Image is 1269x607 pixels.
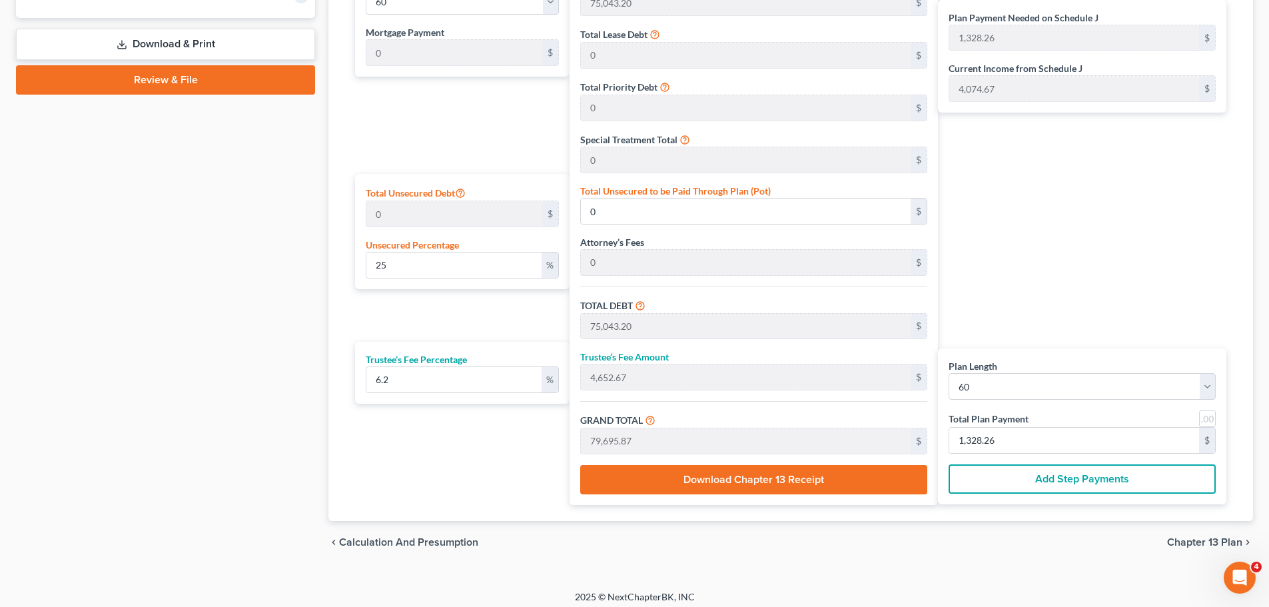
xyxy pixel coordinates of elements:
[949,62,1082,76] label: Current Income from Schedule J
[580,184,771,198] label: Total Unsecured to be Paid Through Plan (Pot)
[366,185,466,201] label: Total Unsecured Debt
[328,537,339,548] i: chevron_left
[1167,537,1253,548] button: Chapter 13 Plan chevron_right
[581,314,911,339] input: 0.00
[542,201,558,227] div: $
[949,77,1199,102] input: 0.00
[911,250,927,275] div: $
[949,359,997,373] label: Plan Length
[581,147,911,173] input: 0.00
[16,65,315,95] a: Review & File
[1224,562,1256,594] iframe: Intercom live chat
[580,465,927,494] button: Download Chapter 13 Receipt
[366,201,542,227] input: 0.00
[1167,537,1242,548] span: Chapter 13 Plan
[580,27,647,41] label: Total Lease Debt
[1199,410,1216,427] a: Round to nearest dollar
[339,537,478,548] span: Calculation and Presumption
[949,464,1216,494] button: Add Step Payments
[366,367,542,392] input: 0.00
[580,235,644,249] label: Attorney’s Fees
[1199,428,1215,453] div: $
[949,428,1199,453] input: 0.00
[328,537,478,548] button: chevron_left Calculation and Presumption
[580,133,677,147] label: Special Treatment Total
[366,352,467,366] label: Trustee’s Fee Percentage
[542,367,558,392] div: %
[542,40,558,65] div: $
[911,364,927,390] div: $
[1251,562,1262,572] span: 4
[911,428,927,454] div: $
[580,80,657,94] label: Total Priority Debt
[581,250,911,275] input: 0.00
[911,95,927,121] div: $
[366,238,459,252] label: Unsecured Percentage
[949,11,1098,25] label: Plan Payment Needed on Schedule J
[366,25,444,39] label: Mortgage Payment
[1242,537,1253,548] i: chevron_right
[581,43,911,68] input: 0.00
[1199,25,1215,51] div: $
[581,199,911,224] input: 0.00
[581,95,911,121] input: 0.00
[581,364,911,390] input: 0.00
[366,253,542,278] input: 0.00
[366,40,542,65] input: 0.00
[580,299,633,312] label: TOTAL DEBT
[580,350,669,364] label: Trustee’s Fee Amount
[911,199,927,224] div: $
[1199,77,1215,102] div: $
[542,253,558,278] div: %
[911,43,927,68] div: $
[949,412,1029,426] label: Total Plan Payment
[16,29,315,60] a: Download & Print
[911,314,927,339] div: $
[580,413,643,427] label: GRAND TOTAL
[949,25,1199,51] input: 0.00
[581,428,911,454] input: 0.00
[911,147,927,173] div: $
